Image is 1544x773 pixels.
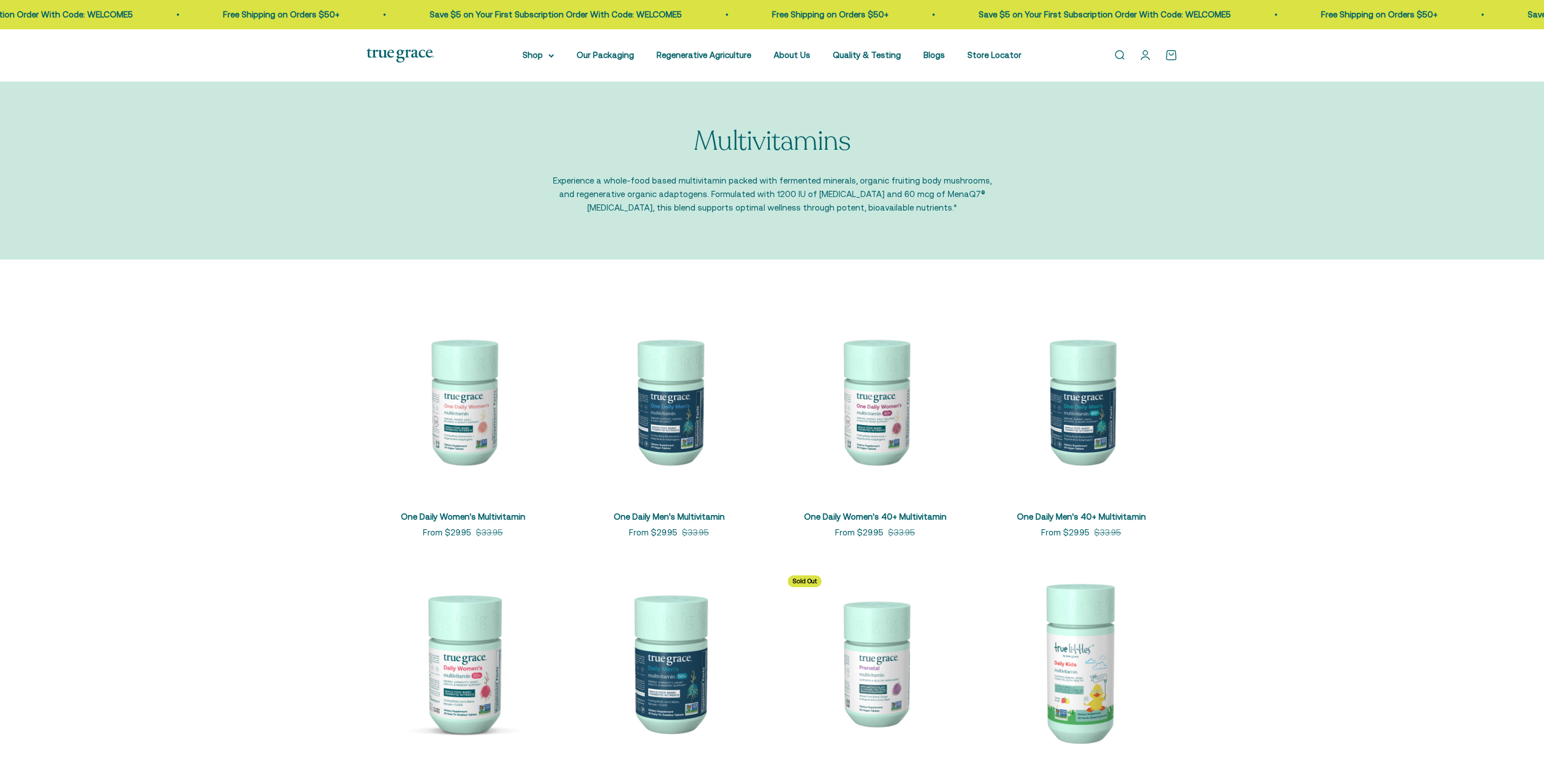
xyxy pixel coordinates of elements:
a: Free Shipping on Orders $50+ [199,10,316,19]
sale-price: From $29.95 [1041,526,1090,539]
a: Regenerative Agriculture [657,50,751,60]
sale-price: From $29.95 [629,526,677,539]
sale-price: From $29.95 [835,526,883,539]
a: About Us [774,50,810,60]
a: Quality & Testing [833,50,901,60]
img: One Daily Men's Multivitamin [573,305,765,497]
p: Multivitamins [694,127,851,157]
p: Save $5 on Your First Subscription Order With Code: WELCOME5 [955,8,1207,21]
img: Daily Women's 50+ Multivitamin [367,566,559,759]
img: True Littles® Daily Kids Multivitamin [985,566,1177,759]
a: One Daily Men's Multivitamin [614,512,725,521]
img: Daily Multivitamin to Support a Healthy Mom & Baby* For women during pre-conception, pregnancy, a... [779,566,971,759]
p: Save $5 on Your First Subscription Order With Code: WELCOME5 [406,8,658,21]
a: One Daily Women's Multivitamin [401,512,525,521]
a: Our Packaging [577,50,634,60]
img: One Daily Men's 40+ Multivitamin [985,305,1177,497]
sale-price: From $29.95 [423,526,471,539]
compare-at-price: $33.95 [888,526,915,539]
a: One Daily Men's 40+ Multivitamin [1017,512,1146,521]
img: Daily Men's 50+ Multivitamin [573,566,765,759]
compare-at-price: $33.95 [476,526,503,539]
a: Free Shipping on Orders $50+ [748,10,865,19]
a: Blogs [923,50,945,60]
p: Experience a whole-food based multivitamin packed with fermented minerals, organic fruiting body ... [552,174,992,215]
a: One Daily Women's 40+ Multivitamin [804,512,947,521]
a: Free Shipping on Orders $50+ [1297,10,1414,19]
compare-at-price: $33.95 [1094,526,1121,539]
img: Daily Multivitamin for Immune Support, Energy, Daily Balance, and Healthy Bone Support* Vitamin A... [779,305,971,497]
compare-at-price: $33.95 [682,526,709,539]
summary: Shop [523,48,554,62]
img: We select ingredients that play a concrete role in true health, and we include them at effective ... [367,305,559,497]
a: Store Locator [967,50,1021,60]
